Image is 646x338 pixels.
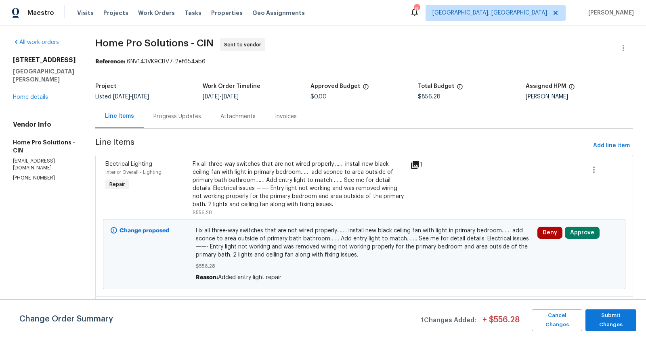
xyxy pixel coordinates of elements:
[532,309,582,331] button: Cancel Changes
[589,311,632,330] span: Submit Changes
[19,309,113,331] span: Change Order Summary
[218,275,281,280] span: Added entry light repair
[536,311,578,330] span: Cancel Changes
[252,9,305,17] span: Geo Assignments
[13,158,76,171] p: [EMAIL_ADDRESS][DOMAIN_NAME]
[95,59,125,65] b: Reference:
[77,9,94,17] span: Visits
[196,262,532,270] span: $556.28
[432,9,547,17] span: [GEOGRAPHIC_DATA], [GEOGRAPHIC_DATA]
[526,94,633,100] div: [PERSON_NAME]
[105,161,152,167] span: Electrical Lighting
[222,94,239,100] span: [DATE]
[132,94,149,100] span: [DATE]
[120,228,169,234] b: Change proposed
[13,175,76,182] p: [PHONE_NUMBER]
[203,94,239,100] span: -
[13,138,76,154] h5: Home Pro Solutions - CIN
[565,227,600,239] button: Approve
[113,94,149,100] span: -
[95,38,214,48] span: Home Pro Solutions - CIN
[13,40,59,45] a: All work orders
[106,180,128,188] span: Repair
[418,83,454,89] h5: Total Budget
[537,227,562,239] button: Deny
[113,94,130,100] span: [DATE]
[414,5,419,13] div: 6
[153,113,201,121] div: Progress Updates
[418,94,440,100] span: $856.28
[105,112,134,120] div: Line Items
[310,94,327,100] span: $0.00
[203,83,260,89] h5: Work Order Timeline
[138,9,175,17] span: Work Orders
[196,227,532,259] span: Fix all three-way switches that are not wired properly……. install new black ceiling fan with ligh...
[103,9,128,17] span: Projects
[196,275,218,280] span: Reason:
[310,83,360,89] h5: Approved Budget
[193,160,405,209] div: Fix all three-way switches that are not wired properly……. install new black ceiling fan with ligh...
[526,83,566,89] h5: Assigned HPM
[185,10,201,16] span: Tasks
[13,67,76,83] h5: [GEOGRAPHIC_DATA][PERSON_NAME]
[27,9,54,17] span: Maestro
[585,309,636,331] button: Submit Changes
[275,113,297,121] div: Invoices
[105,170,161,175] span: Interior Overall - Lighting
[95,83,116,89] h5: Project
[363,83,369,94] span: The total cost of line items that have been approved by both Opendoor and the Trade Partner. This...
[410,160,449,170] div: 1
[568,83,575,94] span: The hpm assigned to this work order.
[590,138,633,153] button: Add line item
[593,141,630,151] span: Add line item
[193,210,212,215] span: $556.28
[13,121,76,129] h4: Vendor Info
[95,94,149,100] span: Listed
[95,58,633,66] div: 6NV143VK9CBV7-2ef654ab6
[13,56,76,64] h2: [STREET_ADDRESS]
[585,9,634,17] span: [PERSON_NAME]
[211,9,243,17] span: Properties
[482,316,520,331] span: + $ 556.28
[457,83,463,94] span: The total cost of line items that have been proposed by Opendoor. This sum includes line items th...
[203,94,220,100] span: [DATE]
[95,138,590,153] span: Line Items
[224,41,264,49] span: Sent to vendor
[220,113,256,121] div: Attachments
[13,94,48,100] a: Home details
[421,313,476,331] span: 1 Changes Added:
